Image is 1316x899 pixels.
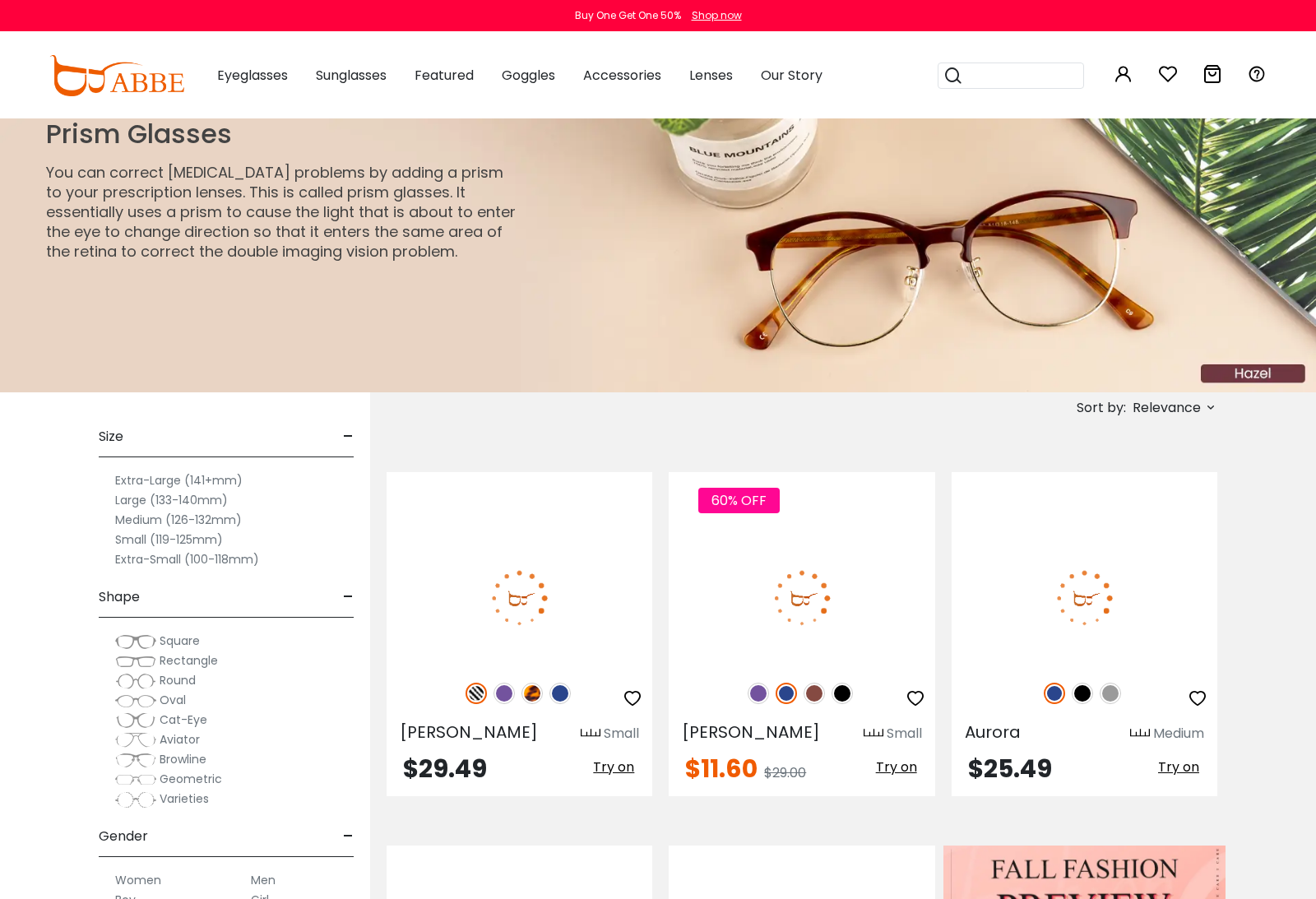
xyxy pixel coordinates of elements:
[593,758,634,776] span: Try on
[115,870,161,890] label: Women
[1077,398,1126,417] span: Sort by:
[683,8,742,22] a: Shop now
[588,757,639,778] button: Try on
[1100,683,1121,704] img: Gray
[761,66,822,85] span: Our Story
[968,751,1052,786] span: $25.49
[502,66,555,85] span: Goggles
[1044,683,1065,704] img: Blue
[876,758,917,776] span: Try on
[160,751,206,767] span: Browline
[604,724,639,744] div: Small
[99,817,148,856] span: Gender
[115,752,156,768] img: Browline.png
[698,488,780,513] span: 60% OFF
[343,577,354,617] span: -
[115,693,156,709] img: Oval.png
[864,728,883,740] img: size ruler
[952,531,1217,665] img: Blue Aurora - Acetate ,Universal Bridge Fit
[343,817,354,856] span: -
[343,417,354,456] span: -
[1072,683,1093,704] img: Black
[692,8,742,23] div: Shop now
[115,791,156,809] img: Varieties.png
[46,118,520,150] h1: Prism Glasses
[49,55,184,96] img: abbeglasses.com
[316,66,387,85] span: Sunglasses
[832,683,853,704] img: Black
[115,653,156,670] img: Rectangle.png
[115,530,223,549] label: Small (119-125mm)
[521,683,543,704] img: Leopard
[160,692,186,708] span: Oval
[871,757,922,778] button: Try on
[115,772,156,788] img: Geometric.png
[965,721,1021,744] span: Aurora
[1153,757,1204,778] button: Try on
[493,683,515,704] img: Purple
[1130,728,1150,740] img: size ruler
[1153,724,1204,744] div: Medium
[115,633,156,650] img: Square.png
[115,470,243,490] label: Extra-Large (141+mm)
[466,683,487,704] img: Pattern
[804,683,825,704] img: Brown
[581,728,600,740] img: size ruler
[776,683,797,704] img: Blue
[160,633,200,649] span: Square
[115,549,259,569] label: Extra-Small (100-118mm)
[400,721,538,744] span: [PERSON_NAME]
[887,724,922,744] div: Small
[115,712,156,729] img: Cat-Eye.png
[669,531,934,665] img: Blue Hannah - Acetate ,Universal Bridge Fit
[115,673,156,689] img: Round.png
[115,510,242,530] label: Medium (126-132mm)
[251,870,276,890] label: Men
[685,751,758,786] span: $11.60
[682,721,820,744] span: [PERSON_NAME]
[1133,393,1201,423] span: Relevance
[160,771,222,787] span: Geometric
[99,577,140,617] span: Shape
[748,683,769,704] img: Purple
[160,731,200,748] span: Aviator
[99,417,123,456] span: Size
[764,763,806,782] span: $29.00
[549,683,571,704] img: Blue
[115,732,156,748] img: Aviator.png
[583,66,661,85] span: Accessories
[575,8,681,23] div: Buy One Get One 50%
[1158,758,1199,776] span: Try on
[403,751,487,786] span: $29.49
[689,66,733,85] span: Lenses
[46,163,520,262] p: You can correct [MEDICAL_DATA] problems by adding a prism to your prescription lenses. This is ca...
[415,66,474,85] span: Featured
[160,672,196,688] span: Round
[387,531,652,665] img: Pattern Elena - Acetate ,Universal Bridge Fit
[160,711,207,728] span: Cat-Eye
[115,490,228,510] label: Large (133-140mm)
[217,66,288,85] span: Eyeglasses
[160,652,218,669] span: Rectangle
[160,790,209,807] span: Varieties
